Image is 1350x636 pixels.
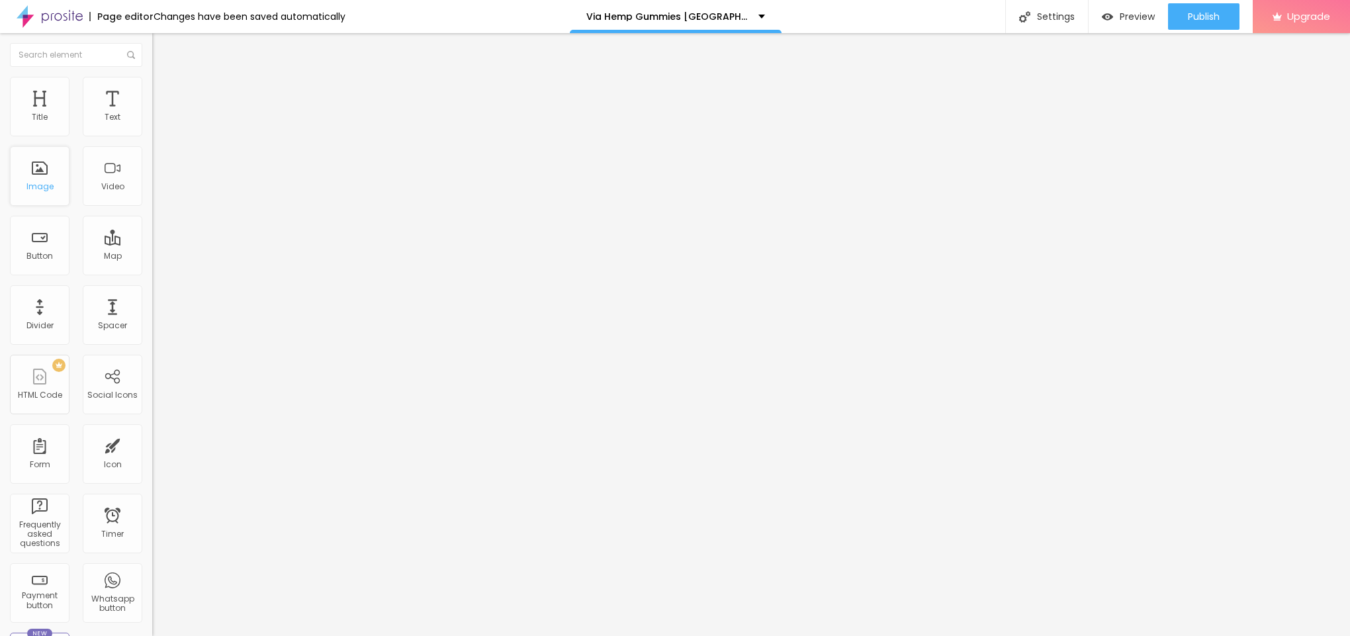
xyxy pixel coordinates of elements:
div: Title [32,113,48,122]
img: Icone [1019,11,1030,23]
img: Icone [127,51,135,59]
div: Payment button [13,591,66,610]
div: Map [104,251,122,261]
div: Divider [26,321,54,330]
span: Upgrade [1287,11,1330,22]
img: view-1.svg [1102,11,1113,23]
div: Icon [104,460,122,469]
div: Page editor [89,12,154,21]
div: Timer [101,529,124,539]
span: Publish [1188,11,1220,22]
div: Button [26,251,53,261]
div: Social Icons [87,390,138,400]
p: Via Hemp Gummies [GEOGRAPHIC_DATA] [586,12,748,21]
button: Preview [1089,3,1168,30]
div: Spacer [98,321,127,330]
div: HTML Code [18,390,62,400]
input: Search element [10,43,142,67]
div: Video [101,182,124,191]
iframe: Editor [152,33,1350,636]
span: Preview [1120,11,1155,22]
button: Publish [1168,3,1239,30]
div: Text [105,113,120,122]
div: Frequently asked questions [13,520,66,549]
div: Whatsapp button [86,594,138,613]
div: Form [30,460,50,469]
div: Image [26,182,54,191]
div: Changes have been saved automatically [154,12,345,21]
